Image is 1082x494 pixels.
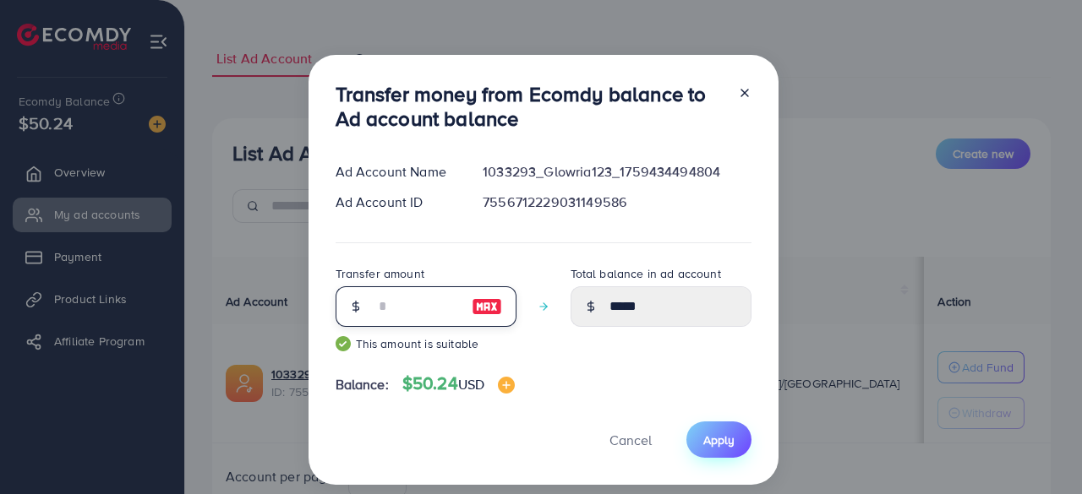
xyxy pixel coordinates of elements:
[402,373,515,394] h4: $50.24
[686,421,751,458] button: Apply
[458,375,484,394] span: USD
[336,265,424,282] label: Transfer amount
[498,377,515,394] img: image
[322,162,470,182] div: Ad Account Name
[703,432,735,448] span: Apply
[469,193,764,212] div: 7556712229031149586
[588,421,673,458] button: Cancel
[472,296,502,317] img: image
[571,265,721,282] label: Total balance in ad account
[322,193,470,212] div: Ad Account ID
[336,82,724,131] h3: Transfer money from Ecomdy balance to Ad account balance
[609,431,652,449] span: Cancel
[336,335,516,352] small: This amount is suitable
[336,336,351,351] img: guide
[336,375,389,394] span: Balance:
[469,162,764,182] div: 1033293_Glowria123_1759434494804
[1010,418,1069,481] iframe: Chat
